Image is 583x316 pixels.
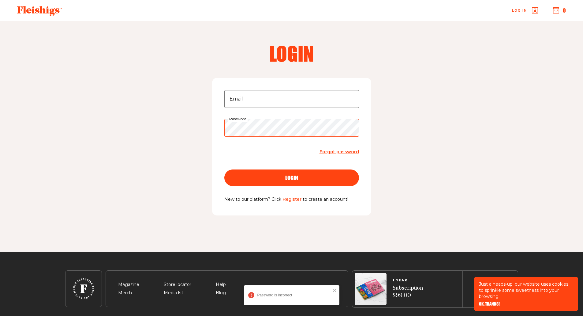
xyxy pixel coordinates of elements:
[118,282,139,287] a: Magazine
[216,289,226,297] span: Blog
[228,116,248,122] label: Password
[512,7,538,13] a: Log in
[118,290,132,295] a: Merch
[213,44,370,63] h2: Login
[224,169,359,186] button: login
[479,302,500,306] button: OK, THANKS!
[553,7,566,14] button: 0
[216,290,226,295] a: Blog
[224,119,359,137] input: Password
[224,90,359,108] input: Email
[216,282,226,287] a: Help
[118,289,132,297] span: Merch
[164,289,183,297] span: Media kit
[216,281,226,288] span: Help
[512,8,527,13] span: Log in
[118,281,139,288] span: Magazine
[393,279,423,282] span: 1 YEAR
[285,175,298,181] span: login
[164,281,191,288] span: Store locator
[320,149,359,154] span: Forgot password
[479,281,573,299] p: Just a heads-up: our website uses cookies to sprinkle some sweetness into your browsing.
[320,148,359,156] a: Forgot password
[393,285,423,300] span: Subscription $99.00
[333,288,337,293] button: close
[224,196,359,203] p: New to our platform? Click to create an account!
[164,290,183,295] a: Media kit
[164,282,191,287] a: Store locator
[282,196,301,202] a: Register
[257,293,331,297] div: Password is incorrect
[355,273,387,305] img: Magazines image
